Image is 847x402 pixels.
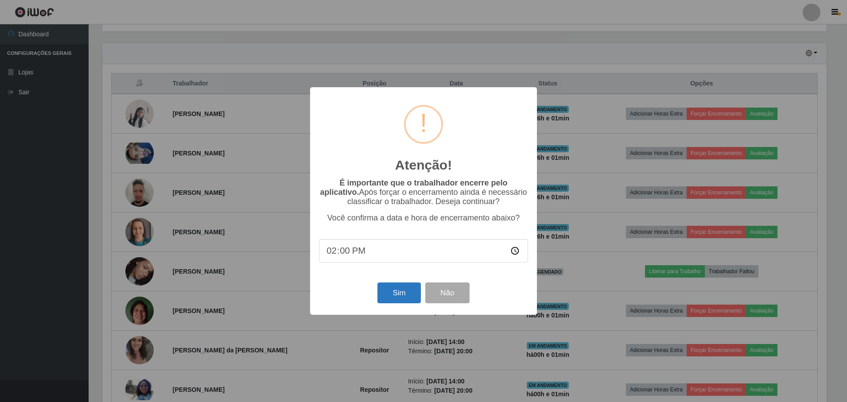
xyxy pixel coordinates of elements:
p: Após forçar o encerramento ainda é necessário classificar o trabalhador. Deseja continuar? [319,178,528,206]
p: Você confirma a data e hora de encerramento abaixo? [319,213,528,223]
h2: Atenção! [395,157,452,173]
button: Não [425,282,469,303]
button: Sim [377,282,420,303]
b: É importante que o trabalhador encerre pelo aplicativo. [320,178,507,197]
